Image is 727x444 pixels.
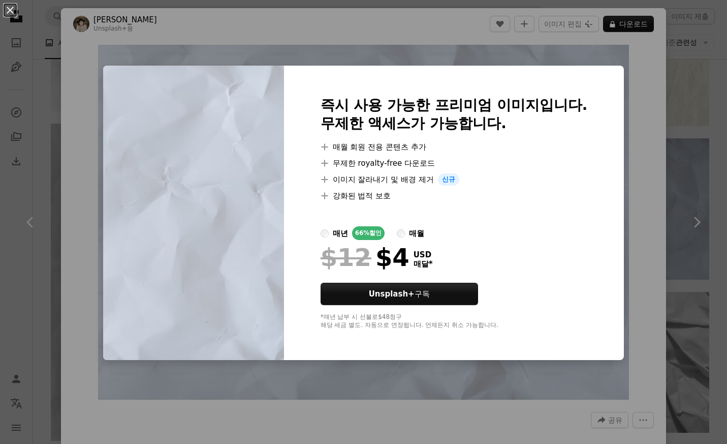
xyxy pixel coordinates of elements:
div: 66% 할인 [352,226,385,240]
li: 무제한 royalty-free 다운로드 [321,157,588,169]
span: $12 [321,244,371,271]
li: 강화된 법적 보호 [321,190,588,202]
div: $4 [321,244,409,271]
h2: 즉시 사용 가능한 프리미엄 이미지입니다. 무제한 액세스가 가능합니다. [321,96,588,133]
strong: Unsplash+ [369,289,415,299]
div: 매월 [409,227,424,240]
div: *매년 납부 시 선불로 $48 청구 해당 세금 별도. 자동으로 연장됩니다. 언제든지 취소 가능합니다. [321,313,588,330]
span: USD [414,250,433,259]
img: premium_photo-1725294294620-c1f4c7259319 [103,66,284,360]
button: Unsplash+구독 [321,283,478,305]
div: 매년 [333,227,348,240]
li: 매월 회원 전용 콘텐츠 추가 [321,141,588,153]
span: 신규 [438,173,459,186]
li: 이미지 잘라내기 및 배경 제거 [321,173,588,186]
input: 매년66%할인 [321,229,329,238]
input: 매월 [397,229,405,238]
